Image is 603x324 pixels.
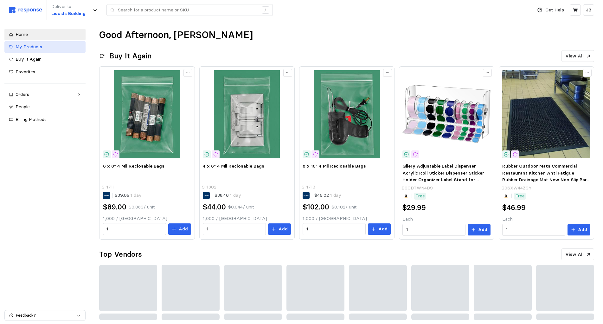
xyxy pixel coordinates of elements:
[103,215,191,222] p: 1,000 / [GEOGRAPHIC_DATA]
[51,10,86,17] p: Liquids Building
[565,251,584,258] p: View All
[16,104,30,109] span: People
[303,163,366,169] span: 8 x 10" 4 Mil Reclosable Bags
[4,41,86,53] a: My Products
[102,184,115,191] p: S-1711
[229,192,241,198] span: 1 day
[129,204,155,211] p: $0.089 / unit
[303,202,329,212] h2: $102.00
[103,202,126,212] h2: $89.00
[468,224,491,235] button: Add
[303,215,391,222] p: 1,000 / [GEOGRAPHIC_DATA]
[561,248,594,261] button: View All
[203,70,291,158] img: S-1302
[268,223,291,235] button: Add
[578,226,587,233] p: Add
[16,91,74,98] div: Orders
[415,193,425,200] p: Free
[534,4,568,16] button: Get Help
[279,226,288,233] p: Add
[406,224,462,235] input: Qty
[303,70,391,158] img: S-1713
[203,202,226,212] h2: $44.00
[402,163,484,189] span: Qilery Adjustable Label Dispenser Acrylic Roll Sticker Dispenser Sticker Holder Organizer Label S...
[4,114,86,125] a: Billing Methods
[9,7,42,13] img: svg%3e
[168,223,191,235] button: Add
[228,204,254,211] p: $0.044 / unit
[568,224,590,235] button: Add
[103,70,191,158] img: S-1711
[179,226,188,233] p: Add
[314,192,341,199] p: $46.02
[502,70,590,158] img: 71-5S14E+QL._AC_SX679_.jpg
[109,51,151,61] h2: Buy It Again
[515,193,525,200] p: Free
[202,184,216,191] p: S-1302
[329,192,341,198] span: 1 day
[99,249,142,259] h2: Top Vendors
[51,3,86,10] p: Deliver to
[401,185,433,192] p: B0CBTWN4D9
[502,216,590,223] p: Each
[207,223,262,235] input: Qty
[203,163,264,169] span: 4 x 6" 4 Mil Reclosable Bags
[118,4,258,16] input: Search for a product name or SKU
[545,7,564,14] p: Get Help
[4,89,86,100] a: Orders
[331,204,356,211] p: $0.102 / unit
[5,310,85,321] button: Feedback?
[16,116,47,122] span: Billing Methods
[215,192,241,199] p: $38.46
[402,203,426,213] h2: $29.99
[16,69,35,75] span: Favorites
[402,216,491,223] p: Each
[378,226,388,233] p: Add
[103,163,164,169] span: 6 x 8" 4 Mil Reclosable Bags
[106,223,162,235] input: Qty
[586,7,591,14] p: JB
[502,163,590,203] span: Rubber Outdoor Mats Commercial Restaurant Kitchen Anti Fatigue Rubber Drainage Mat New Non Slip B...
[16,313,76,318] p: Feedback?
[402,70,491,158] img: 71VRHgxk2aL._AC_SX679_.jpg
[4,66,86,78] a: Favorites
[478,226,487,233] p: Add
[16,31,28,37] span: Home
[583,4,594,16] button: JB
[4,29,86,40] a: Home
[129,192,142,198] span: 1 day
[262,6,269,14] div: /
[502,203,526,213] h2: $46.99
[302,184,315,191] p: S-1713
[506,224,562,235] input: Qty
[306,223,362,235] input: Qty
[561,50,594,62] button: View All
[99,29,253,41] h1: Good Afternoon, [PERSON_NAME]
[4,101,86,113] a: People
[16,44,42,50] span: My Products
[115,192,142,199] p: $39.05
[565,53,584,60] p: View All
[16,56,42,62] span: Buy It Again
[203,215,291,222] p: 1,000 / [GEOGRAPHIC_DATA]
[501,185,532,192] p: B06XW44Z9Y
[368,223,391,235] button: Add
[4,54,86,65] a: Buy It Again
